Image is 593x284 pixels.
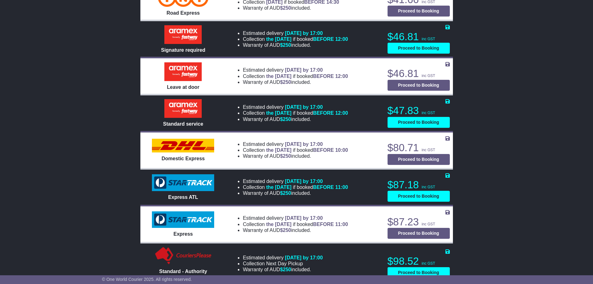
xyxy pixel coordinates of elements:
button: Proceed to Booking [388,117,450,128]
button: Proceed to Booking [388,6,450,17]
span: if booked [266,74,348,79]
li: Collection [243,221,348,227]
span: 11:00 [335,222,348,227]
span: 11:00 [335,185,348,190]
span: [DATE] by 17:00 [285,104,323,110]
span: inc GST [422,222,435,226]
span: [DATE] by 17:00 [285,67,323,73]
span: © One World Courier 2025. All rights reserved. [102,277,192,282]
span: 250 [283,190,291,196]
span: inc GST [422,74,435,78]
span: BEFORE [313,110,334,116]
button: Proceed to Booking [388,154,450,165]
span: if booked [266,147,348,153]
li: Collection [243,184,348,190]
li: Estimated delivery [243,67,348,73]
span: the [DATE] [266,36,291,42]
span: inc GST [422,185,435,189]
span: 250 [283,79,291,85]
button: Proceed to Booking [388,191,450,202]
span: $ [280,117,291,122]
li: Estimated delivery [243,178,348,184]
p: $87.23 [388,216,450,228]
li: Warranty of AUD included. [243,79,348,85]
span: Standard service [163,121,203,127]
span: $ [280,5,291,11]
p: $87.18 [388,179,450,191]
li: Collection [243,110,348,116]
p: $46.81 [388,67,450,80]
span: 250 [283,117,291,122]
span: the [DATE] [266,222,291,227]
span: the [DATE] [266,147,291,153]
span: Express ATL [168,195,198,200]
span: 250 [283,42,291,48]
li: Estimated delivery [243,255,323,261]
span: BEFORE [313,222,334,227]
li: Warranty of AUD included. [243,116,348,122]
span: BEFORE [313,74,334,79]
img: DHL: Domestic Express [152,139,214,152]
li: Warranty of AUD included. [243,190,348,196]
span: [DATE] by 17:00 [285,179,323,184]
span: Next Day Pickup [266,261,303,266]
li: Collection [243,36,348,42]
span: 250 [283,228,291,233]
span: [DATE] by 17:00 [285,142,323,147]
span: 12:00 [335,36,348,42]
span: $ [280,79,291,85]
span: [DATE] by 17:00 [285,255,323,260]
span: 12:00 [335,110,348,116]
span: 10:00 [335,147,348,153]
span: the [DATE] [266,74,291,79]
button: Proceed to Booking [388,228,450,239]
img: Aramex: Standard service [164,99,202,118]
img: Aramex: Leave at door [164,62,202,81]
span: if booked [266,222,348,227]
span: if booked [266,36,348,42]
button: Proceed to Booking [388,267,450,278]
li: Collection [243,73,348,79]
img: StarTrack: Express [152,211,214,228]
button: Proceed to Booking [388,43,450,54]
li: Warranty of AUD included. [243,42,348,48]
span: $ [280,267,291,272]
span: inc GST [422,261,435,266]
li: Collection [243,147,348,153]
span: 12:00 [335,74,348,79]
span: $ [280,190,291,196]
span: $ [280,42,291,48]
li: Estimated delivery [243,104,348,110]
span: 250 [283,5,291,11]
p: $46.81 [388,31,450,43]
img: StarTrack: Express ATL [152,174,214,191]
li: Warranty of AUD included. [243,5,339,11]
span: if booked [266,185,348,190]
span: Road Express [167,10,200,16]
img: Couriers Please: Standard - Authority to Leave [154,247,213,265]
span: Domestic Express [162,156,205,161]
span: inc GST [422,148,435,152]
span: BEFORE [313,147,334,153]
li: Warranty of AUD included. [243,267,323,272]
li: Collection [243,261,323,267]
p: $47.83 [388,104,450,117]
span: $ [280,153,291,159]
span: the [DATE] [266,185,291,190]
span: $ [280,228,291,233]
p: $80.71 [388,142,450,154]
span: inc GST [422,37,435,41]
span: 250 [283,153,291,159]
li: Estimated delivery [243,141,348,147]
span: inc GST [422,111,435,115]
span: 250 [283,267,291,272]
li: Estimated delivery [243,215,348,221]
button: Proceed to Booking [388,80,450,91]
span: [DATE] by 17:00 [285,215,323,221]
li: Warranty of AUD included. [243,227,348,233]
span: Leave at door [167,84,199,90]
img: Aramex: Signature required [164,25,202,44]
p: $98.52 [388,255,450,267]
span: [DATE] by 17:00 [285,31,323,36]
span: Express [173,231,193,237]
